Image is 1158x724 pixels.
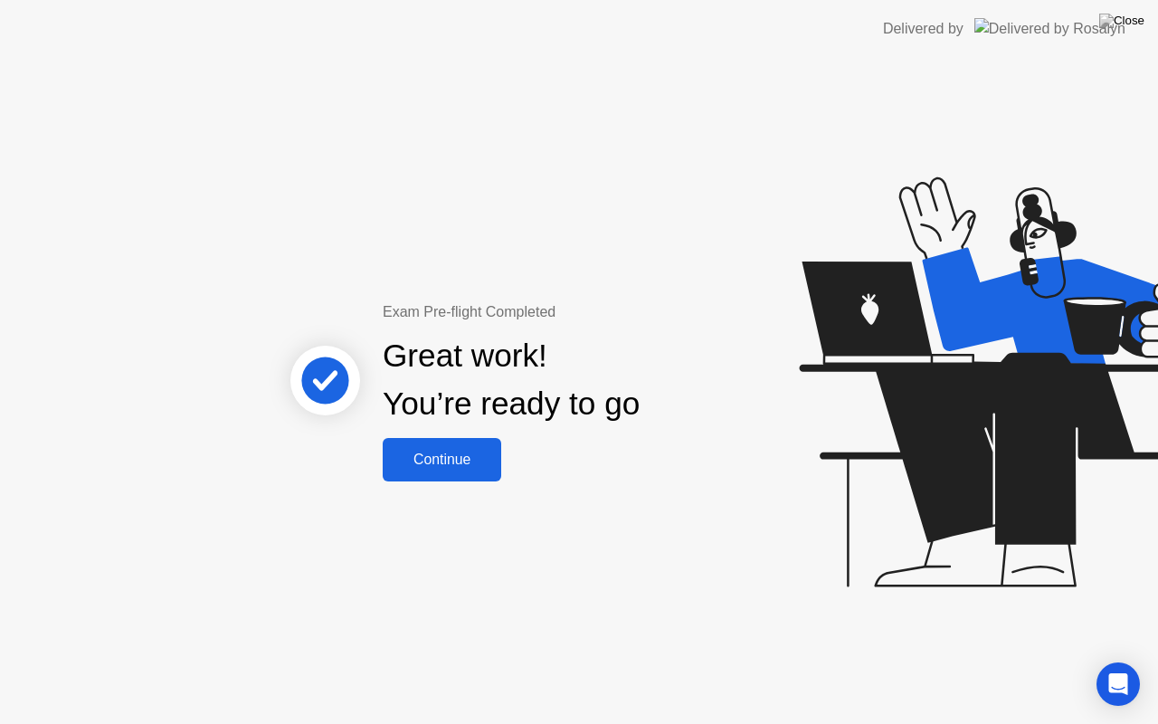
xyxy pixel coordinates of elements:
div: Open Intercom Messenger [1096,662,1140,706]
div: Continue [388,452,496,468]
div: Great work! You’re ready to go [383,332,640,428]
button: Continue [383,438,501,481]
img: Close [1099,14,1144,28]
div: Delivered by [883,18,963,40]
div: Exam Pre-flight Completed [383,301,756,323]
img: Delivered by Rosalyn [974,18,1125,39]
